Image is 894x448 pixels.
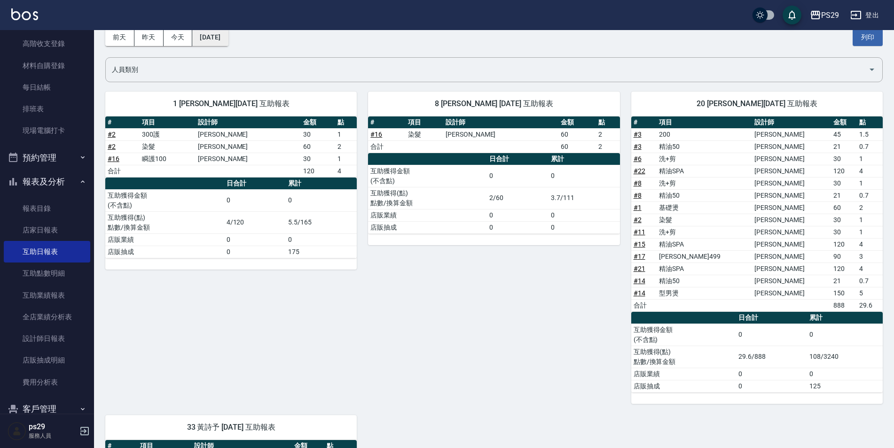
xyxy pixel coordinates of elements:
p: 服務人員 [29,432,77,440]
td: 2 [335,140,357,153]
td: 30 [831,226,857,238]
td: 888 [831,299,857,311]
td: [PERSON_NAME] [752,165,831,177]
a: 互助點數明細 [4,263,90,284]
td: 型男燙 [657,287,752,299]
td: 5.5/165 [286,211,357,233]
td: [PERSON_NAME] [196,128,301,140]
td: 店販業績 [631,368,736,380]
td: 0 [807,368,883,380]
table: a dense table [631,116,883,312]
td: 洗+剪 [657,226,752,238]
button: 昨天 [134,29,164,46]
td: 125 [807,380,883,392]
td: 1 [335,128,357,140]
h5: ps29 [29,422,77,432]
td: 互助獲得(點) 點數/換算金額 [368,187,487,209]
td: 染髮 [406,128,443,140]
table: a dense table [368,153,620,234]
a: #21 [634,265,645,272]
td: 店販業績 [368,209,487,221]
td: [PERSON_NAME] [752,238,831,250]
td: 精油50 [657,275,752,287]
td: 60 [301,140,335,153]
td: [PERSON_NAME] [443,128,558,140]
a: #22 [634,167,645,175]
td: 0 [736,368,808,380]
td: [PERSON_NAME] [752,153,831,165]
td: 0 [487,165,549,187]
td: 30 [831,177,857,189]
th: 日合計 [487,153,549,165]
td: 合計 [631,299,657,311]
a: #6 [634,155,642,162]
td: 0.7 [857,189,883,201]
table: a dense table [368,116,620,153]
button: Open [864,62,879,77]
input: 人員名稱 [110,62,864,78]
td: 基礎燙 [657,201,752,214]
td: 互助獲得金額 (不含點) [631,324,736,346]
td: [PERSON_NAME] [752,177,831,189]
td: [PERSON_NAME] [752,250,831,263]
a: 互助日報表 [4,241,90,263]
span: 20 [PERSON_NAME][DATE] 互助報表 [643,99,871,108]
td: 店販抽成 [368,221,487,233]
th: 設計師 [196,116,301,129]
button: [DATE] [192,29,228,46]
td: 3.7/111 [549,187,620,209]
table: a dense table [631,312,883,393]
a: #2 [634,216,642,224]
a: #15 [634,240,645,248]
span: 1 [PERSON_NAME][DATE] 互助報表 [117,99,345,108]
a: 排班表 [4,98,90,120]
td: 0 [487,209,549,221]
td: 0 [807,324,883,346]
td: 4 [857,165,883,177]
td: 瞬護100 [140,153,196,165]
a: 店家日報表 [4,219,90,241]
a: 報表目錄 [4,198,90,219]
td: 0 [286,233,357,246]
td: [PERSON_NAME] [752,189,831,201]
td: 0 [286,189,357,211]
img: Logo [11,8,38,20]
td: 120 [831,165,857,177]
a: #3 [634,143,642,150]
td: 互助獲得(點) 點數/換算金額 [631,346,736,368]
td: 精油SPA [657,238,752,250]
a: 店販抽成明細 [4,349,90,371]
button: 預約管理 [4,146,90,170]
th: 設計師 [443,116,558,129]
a: 設計師日報表 [4,328,90,349]
td: 互助獲得金額 (不含點) [368,165,487,187]
td: 30 [301,153,335,165]
button: 報表及分析 [4,170,90,194]
td: 精油SPA [657,165,752,177]
td: 45 [831,128,857,140]
td: 0 [549,221,620,233]
img: Person [8,422,26,440]
td: 175 [286,246,357,258]
th: # [105,116,140,129]
td: 5 [857,287,883,299]
td: 0 [224,233,286,246]
td: 洗+剪 [657,153,752,165]
th: 項目 [406,116,443,129]
td: 200 [657,128,752,140]
td: 染髮 [140,140,196,153]
td: 90 [831,250,857,263]
button: 今天 [164,29,193,46]
td: 染髮 [657,214,752,226]
td: [PERSON_NAME] [752,140,831,153]
th: 金額 [558,116,596,129]
th: # [631,116,657,129]
td: 0 [549,165,620,187]
td: 60 [558,140,596,153]
a: #2 [108,131,116,138]
a: #14 [634,277,645,285]
td: 300護 [140,128,196,140]
span: 33 黃詩予 [DATE] 互助報表 [117,423,345,432]
td: 2 [596,128,620,140]
a: #8 [634,179,642,187]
